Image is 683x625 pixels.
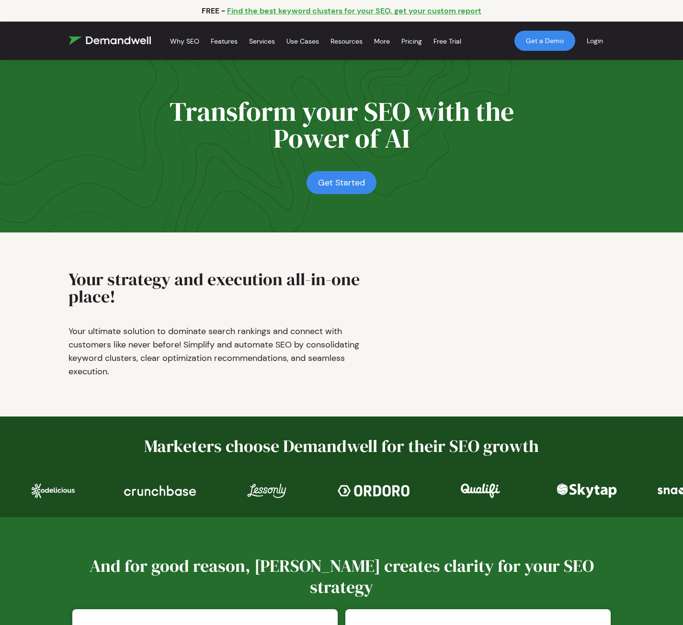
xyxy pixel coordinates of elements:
[202,6,225,16] p: FREE -
[307,171,376,194] a: Get Started
[551,484,623,498] img: Skytap Logo
[249,25,275,57] a: Services
[374,25,390,57] a: More
[231,484,303,498] img: Lessonly Logo
[514,31,575,51] a: Get a Demo
[286,25,319,57] a: Use Cases
[433,25,461,57] a: Free Trial
[575,25,615,57] a: Login
[169,98,514,160] h2: Transform your SEO with the Power of AI
[68,324,377,378] p: Your ultimate solution to dominate search rankings and connect with customers like never before! ...
[227,6,481,16] a: Find the best keyword clusters for your SEO, get your custom report
[444,484,516,498] img: Qualifi Logo
[170,25,199,57] a: Why SEO
[68,36,151,45] img: Demandwell Logo
[17,484,89,498] img: Codelicious Logo
[68,556,615,605] h2: And for good reason, [PERSON_NAME] creates clarity for your SEO strategy
[401,25,422,57] a: Pricing
[124,486,196,496] img: Crunchbase Logo
[68,271,377,313] h2: Your strategy and execution all-in-one place!
[330,25,363,57] a: Resources
[338,485,410,497] img: Ordoro Logo
[211,25,238,57] a: Features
